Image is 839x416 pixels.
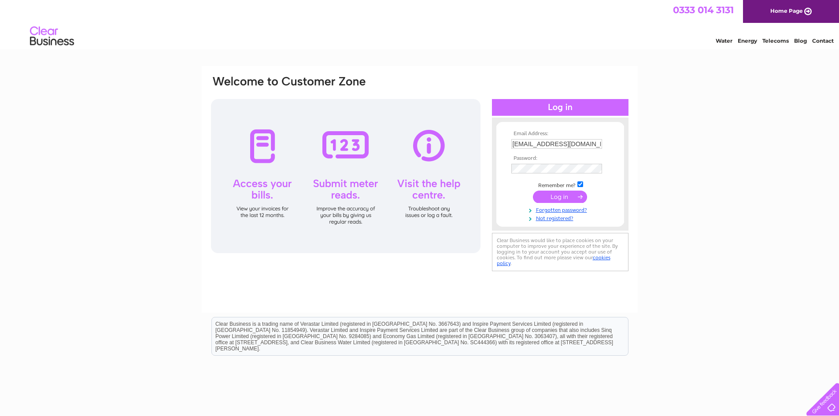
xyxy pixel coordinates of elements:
[812,37,834,44] a: Contact
[716,37,732,44] a: Water
[509,180,611,189] td: Remember me?
[794,37,807,44] a: Blog
[492,233,628,271] div: Clear Business would like to place cookies on your computer to improve your experience of the sit...
[30,23,74,50] img: logo.png
[497,254,610,266] a: cookies policy
[509,155,611,162] th: Password:
[509,131,611,137] th: Email Address:
[212,5,628,43] div: Clear Business is a trading name of Verastar Limited (registered in [GEOGRAPHIC_DATA] No. 3667643...
[511,205,611,214] a: Forgotten password?
[533,191,587,203] input: Submit
[762,37,789,44] a: Telecoms
[673,4,734,15] a: 0333 014 3131
[511,214,611,222] a: Not registered?
[738,37,757,44] a: Energy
